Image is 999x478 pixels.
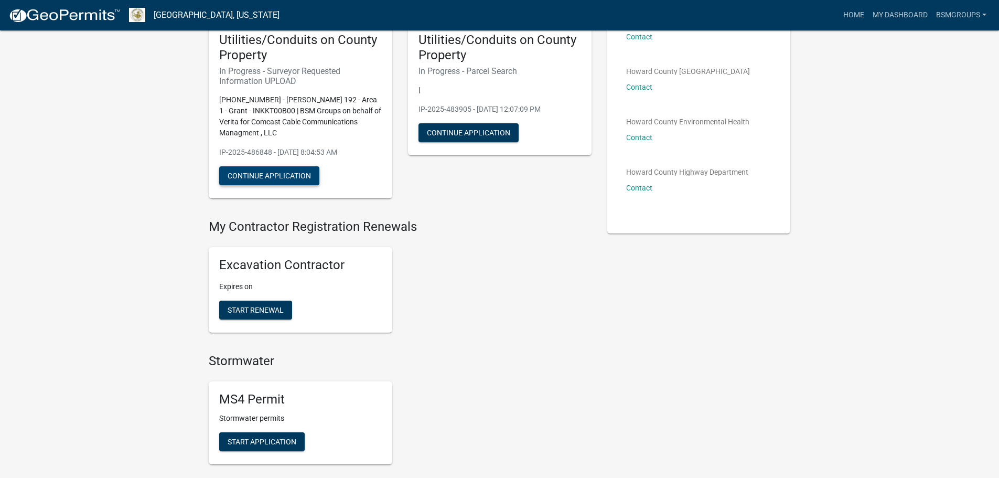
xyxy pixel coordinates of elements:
span: Start Renewal [228,305,284,314]
a: [GEOGRAPHIC_DATA], [US_STATE] [154,6,280,24]
h4: My Contractor Registration Renewals [209,219,592,235]
p: | [418,84,581,95]
h6: In Progress - Surveyor Requested Information UPLOAD [219,66,382,86]
img: Howard County, Indiana [129,8,145,22]
a: Contact [626,133,652,142]
p: IP-2025-486848 - [DATE] 8:04:53 AM [219,147,382,158]
button: Continue Application [418,123,519,142]
button: Continue Application [219,166,319,185]
p: Howard County Highway Department [626,168,748,176]
h4: Stormwater [209,354,592,369]
p: Expires on [219,281,382,292]
h5: Permit to Install Utilities/Conduits on County Property [418,18,581,63]
button: Start Application [219,432,305,451]
p: Howard County Environmental Health [626,118,749,125]
p: Stormwater permits [219,413,382,424]
a: My Dashboard [868,5,932,25]
h6: In Progress - Parcel Search [418,66,581,76]
span: Start Application [228,438,296,446]
a: Contact [626,83,652,91]
h5: MS4 Permit [219,392,382,407]
wm-registration-list-section: My Contractor Registration Renewals [209,219,592,341]
a: BSMGroups [932,5,991,25]
button: Start Renewal [219,301,292,320]
h5: Excavation Contractor [219,258,382,273]
a: Home [839,5,868,25]
p: Howard County [GEOGRAPHIC_DATA] [626,68,750,75]
a: Contact [626,184,652,192]
p: IP-2025-483905 - [DATE] 12:07:09 PM [418,104,581,115]
a: Contact [626,33,652,41]
h5: Permit to Install Utilities/Conduits on County Property [219,18,382,63]
p: [PHONE_NUMBER] - [PERSON_NAME] 192 - Area 1 - Grant - INKKT00B00 | BSM Groups on behalf of Verita... [219,94,382,139]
